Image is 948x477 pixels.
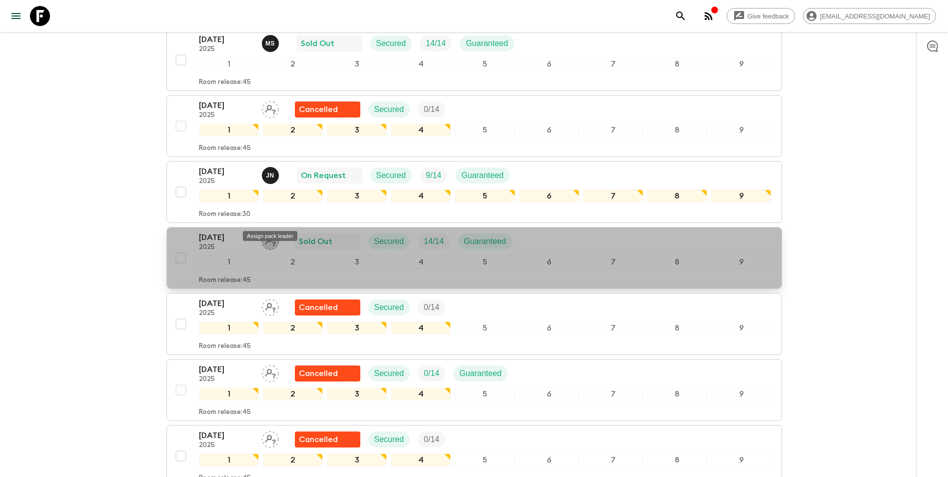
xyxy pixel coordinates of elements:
[263,57,323,70] div: 2
[418,365,445,381] div: Trip Fill
[263,123,323,136] div: 2
[199,408,251,416] p: Room release: 45
[815,12,936,20] span: [EMAIL_ADDRESS][DOMAIN_NAME]
[199,33,254,45] p: [DATE]
[301,37,334,49] p: Sold Out
[199,111,254,119] p: 2025
[199,99,254,111] p: [DATE]
[199,231,254,243] p: [DATE]
[455,123,515,136] div: 5
[263,387,323,400] div: 2
[647,321,707,334] div: 8
[374,235,404,247] p: Secured
[374,103,404,115] p: Secured
[426,37,446,49] p: 14 / 14
[199,210,250,218] p: Room release: 30
[424,367,439,379] p: 0 / 14
[262,38,281,46] span: Magda Sotiriadis
[199,453,259,466] div: 1
[464,235,506,247] p: Guaranteed
[368,365,410,381] div: Secured
[262,170,281,178] span: Janita Nurmi
[376,37,406,49] p: Secured
[466,37,508,49] p: Guaranteed
[370,167,412,183] div: Secured
[420,35,452,51] div: Trip Fill
[519,255,579,268] div: 6
[519,321,579,334] div: 6
[583,321,643,334] div: 7
[455,321,515,334] div: 5
[199,189,259,202] div: 1
[299,103,338,115] p: Cancelled
[262,434,279,442] span: Assign pack leader
[301,169,346,181] p: On Request
[391,321,451,334] div: 4
[391,255,451,268] div: 4
[368,101,410,117] div: Secured
[199,57,259,70] div: 1
[455,453,515,466] div: 5
[391,123,451,136] div: 4
[583,123,643,136] div: 7
[199,255,259,268] div: 1
[455,255,515,268] div: 5
[266,171,274,179] p: J N
[424,433,439,445] p: 0 / 14
[327,321,387,334] div: 3
[374,301,404,313] p: Secured
[583,453,643,466] div: 7
[295,365,360,381] div: Flash Pack cancellation
[368,233,410,249] div: Secured
[166,95,782,157] button: [DATE]2025Assign pack leaderFlash Pack cancellationSecuredTrip Fill123456789Room release:45
[199,309,254,317] p: 2025
[166,161,782,223] button: [DATE]2025Janita NurmiOn RequestSecuredTrip FillGuaranteed123456789Room release:30
[295,299,360,315] div: Flash Pack cancellation
[647,123,707,136] div: 8
[647,387,707,400] div: 8
[455,57,515,70] div: 5
[199,144,251,152] p: Room release: 45
[327,453,387,466] div: 3
[262,302,279,310] span: Assign pack leader
[199,165,254,177] p: [DATE]
[199,177,254,185] p: 2025
[455,387,515,400] div: 5
[199,342,251,350] p: Room release: 45
[583,57,643,70] div: 7
[519,387,579,400] div: 6
[199,78,251,86] p: Room release: 45
[711,387,771,400] div: 9
[243,231,297,241] div: Assign pack leader
[374,367,404,379] p: Secured
[424,103,439,115] p: 0 / 14
[166,227,782,289] button: [DATE]2025Assign pack leaderSold OutSecuredTrip FillGuaranteed123456789Room release:45
[370,35,412,51] div: Secured
[6,6,26,26] button: menu
[391,453,451,466] div: 4
[711,453,771,466] div: 9
[327,123,387,136] div: 3
[199,297,254,309] p: [DATE]
[295,101,360,117] div: Flash Pack cancellation
[418,233,450,249] div: Trip Fill
[519,123,579,136] div: 6
[711,189,771,202] div: 9
[299,235,332,247] p: Sold Out
[711,57,771,70] div: 9
[199,387,259,400] div: 1
[583,189,643,202] div: 7
[262,35,281,52] button: MS
[742,12,795,20] span: Give feedback
[647,255,707,268] div: 8
[327,255,387,268] div: 3
[374,433,404,445] p: Secured
[263,321,323,334] div: 2
[647,453,707,466] div: 8
[327,57,387,70] div: 3
[426,169,441,181] p: 9 / 14
[391,57,451,70] div: 4
[376,169,406,181] p: Secured
[519,57,579,70] div: 6
[519,453,579,466] div: 6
